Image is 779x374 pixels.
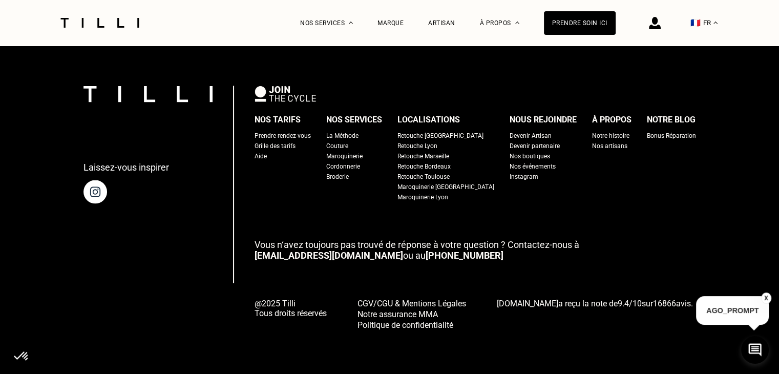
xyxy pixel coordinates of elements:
span: a reçu la note de sur avis. [497,298,693,308]
img: menu déroulant [713,22,718,24]
span: 16866 [653,298,676,308]
span: [DOMAIN_NAME] [497,298,558,308]
div: À propos [592,112,631,127]
a: Retouche Bordeaux [397,161,451,171]
span: @2025 Tilli [255,298,327,308]
span: Vous n‘avez toujours pas trouvé de réponse à votre question ? Contactez-nous à [255,239,579,250]
a: Notre assurance MMA [357,308,466,319]
a: [EMAIL_ADDRESS][DOMAIN_NAME] [255,250,403,260]
span: 9.4 [618,298,629,308]
img: Menu déroulant à propos [515,22,519,24]
a: Couture [326,140,348,151]
img: icône connexion [649,17,661,29]
a: Artisan [428,19,455,27]
span: 🇫🇷 [690,18,701,28]
img: Menu déroulant [349,22,353,24]
div: Nos services [326,112,382,127]
div: Notre blog [647,112,696,127]
span: Notre assurance MMA [357,309,438,319]
span: / [618,298,642,308]
span: Tous droits réservés [255,308,327,318]
p: AGO_PROMPT [696,296,769,325]
img: page instagram de Tilli une retoucherie à domicile [83,180,107,203]
a: Nos événements [510,161,556,171]
div: Nous rejoindre [510,112,577,127]
a: Devenir partenaire [510,140,560,151]
a: Cordonnerie [326,161,360,171]
a: Instagram [510,171,538,181]
a: Retouche Toulouse [397,171,450,181]
a: Nos boutiques [510,151,550,161]
span: Politique de confidentialité [357,320,453,329]
img: Logo du service de couturière Tilli [57,18,143,28]
a: CGV/CGU & Mentions Légales [357,297,466,308]
p: ou au [255,239,696,260]
img: logo Join The Cycle [255,86,316,101]
a: Marque [377,19,404,27]
p: Laissez-vous inspirer [83,161,169,172]
a: Politique de confidentialité [357,319,466,329]
img: logo Tilli [83,86,213,101]
a: Retouche [GEOGRAPHIC_DATA] [397,130,483,140]
a: Maroquinerie [326,151,363,161]
a: Maroquinerie Lyon [397,192,448,202]
a: [PHONE_NUMBER] [426,250,503,260]
span: CGV/CGU & Mentions Légales [357,298,466,308]
a: Devenir Artisan [510,130,552,140]
a: Prendre soin ici [544,11,616,35]
span: 10 [633,298,642,308]
a: Maroquinerie [GEOGRAPHIC_DATA] [397,181,494,192]
a: Aide [255,151,267,161]
a: Grille des tarifs [255,140,296,151]
div: Localisations [397,112,460,127]
a: Notre histoire [592,130,629,140]
a: Broderie [326,171,349,181]
a: Nos artisans [592,140,627,151]
a: Retouche Lyon [397,140,437,151]
a: Retouche Marseille [397,151,449,161]
a: Bonus Réparation [647,130,696,140]
button: X [761,293,771,304]
a: Prendre rendez-vous [255,130,311,140]
div: Nos tarifs [255,112,301,127]
a: La Méthode [326,130,359,140]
